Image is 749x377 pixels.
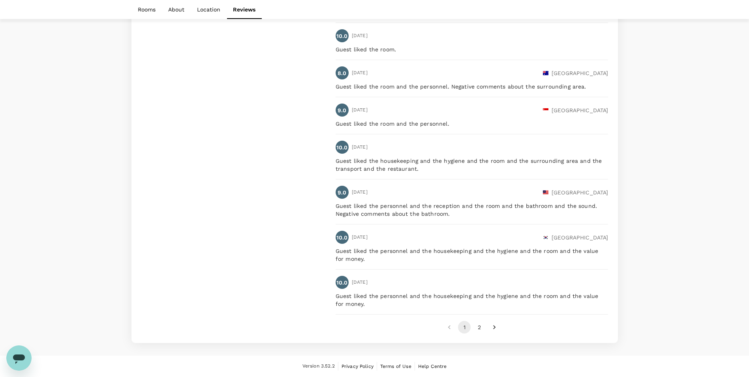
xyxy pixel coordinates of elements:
[488,321,501,334] button: Go to next page
[338,188,346,196] p: 9.0
[473,321,486,334] button: Go to page 2
[380,364,411,369] span: Terms of Use
[552,69,608,77] p: [GEOGRAPHIC_DATA]
[442,321,502,334] nav: pagination navigation
[418,364,447,369] span: Help Centre
[336,45,608,53] p: Guest liked the room.
[352,32,368,40] span: [DATE]
[168,6,184,13] p: About
[336,83,608,90] p: Guest liked the room and the personnel. Negative comments about the surrounding area.
[543,70,548,76] img: au.svg
[342,364,374,369] span: Privacy Policy
[336,120,608,128] p: Guest liked the room and the personnel.
[552,106,608,114] p: [GEOGRAPHIC_DATA]
[552,188,608,196] p: [GEOGRAPHIC_DATA]
[352,234,368,241] span: [DATE]
[543,190,548,195] img: my.svg
[543,235,548,240] img: kr.svg
[138,6,156,13] p: Rooms
[418,362,447,371] a: Help Centre
[336,157,608,173] p: Guest liked the housekeeping and the hygiene and the room and the surrounding area and the transp...
[352,188,368,196] span: [DATE]
[6,345,32,371] iframe: Button to launch messaging window
[336,32,348,40] p: 10.0
[342,362,374,371] a: Privacy Policy
[336,292,608,308] p: Guest liked the personnel and the housekeeping and the hygiene and the room and the value for money.
[302,362,335,370] span: Version 3.52.2
[352,143,368,151] span: [DATE]
[336,143,348,151] p: 10.0
[336,247,608,263] p: Guest liked the personnel and the housekeeping and the hygiene and the room and the value for money.
[552,234,608,241] p: [GEOGRAPHIC_DATA]
[338,106,346,114] p: 9.0
[338,69,346,77] p: 8.0
[197,6,220,13] p: Location
[336,234,348,241] p: 10.0
[352,106,368,114] span: [DATE]
[352,69,368,77] span: [DATE]
[543,107,548,113] img: sg.svg
[380,362,411,371] a: Terms of Use
[352,279,368,287] span: [DATE]
[336,202,608,218] p: Guest liked the personnel and the reception and the room and the bathroom and the sound. Negative...
[233,6,255,13] p: Reviews
[458,321,471,334] button: page 1
[336,279,348,287] p: 10.0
